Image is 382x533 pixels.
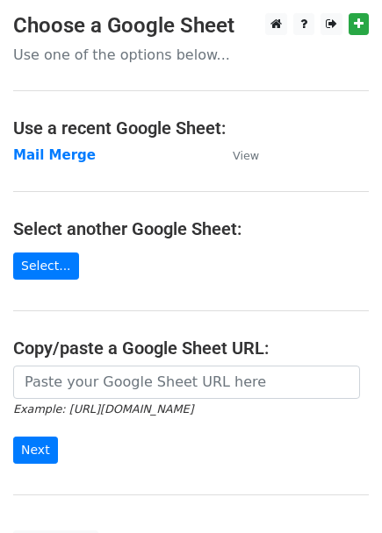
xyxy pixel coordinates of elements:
[13,147,96,163] a: Mail Merge
[13,252,79,280] a: Select...
[233,149,259,162] small: View
[13,13,369,39] h3: Choose a Google Sheet
[13,338,369,359] h4: Copy/paste a Google Sheet URL:
[13,437,58,464] input: Next
[215,147,259,163] a: View
[13,46,369,64] p: Use one of the options below...
[13,402,193,416] small: Example: [URL][DOMAIN_NAME]
[13,366,360,399] input: Paste your Google Sheet URL here
[13,218,369,239] h4: Select another Google Sheet:
[13,117,369,139] h4: Use a recent Google Sheet:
